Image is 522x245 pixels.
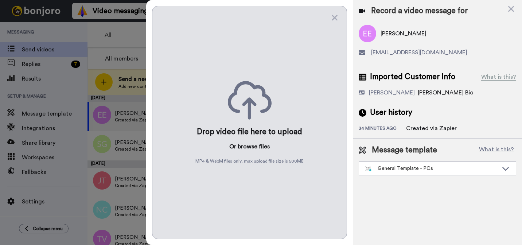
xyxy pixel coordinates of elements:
div: Created via Zapier [406,124,457,133]
button: What is this? [477,145,516,156]
div: [PERSON_NAME] [369,88,415,97]
span: MP4 & WebM files only, max upload file size is 500 MB [195,158,304,164]
div: 34 minutes ago [359,125,406,133]
button: browse [238,142,257,151]
div: What is this? [481,73,516,81]
img: nextgen-template.svg [365,166,372,172]
span: Message template [372,145,437,156]
span: Imported Customer Info [370,71,455,82]
p: Or files [229,142,270,151]
span: [EMAIL_ADDRESS][DOMAIN_NAME] [371,48,467,57]
div: General Template - PCs [365,165,498,172]
div: Drop video file here to upload [197,127,302,137]
span: [PERSON_NAME] Bio [418,90,474,96]
span: User history [370,107,412,118]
